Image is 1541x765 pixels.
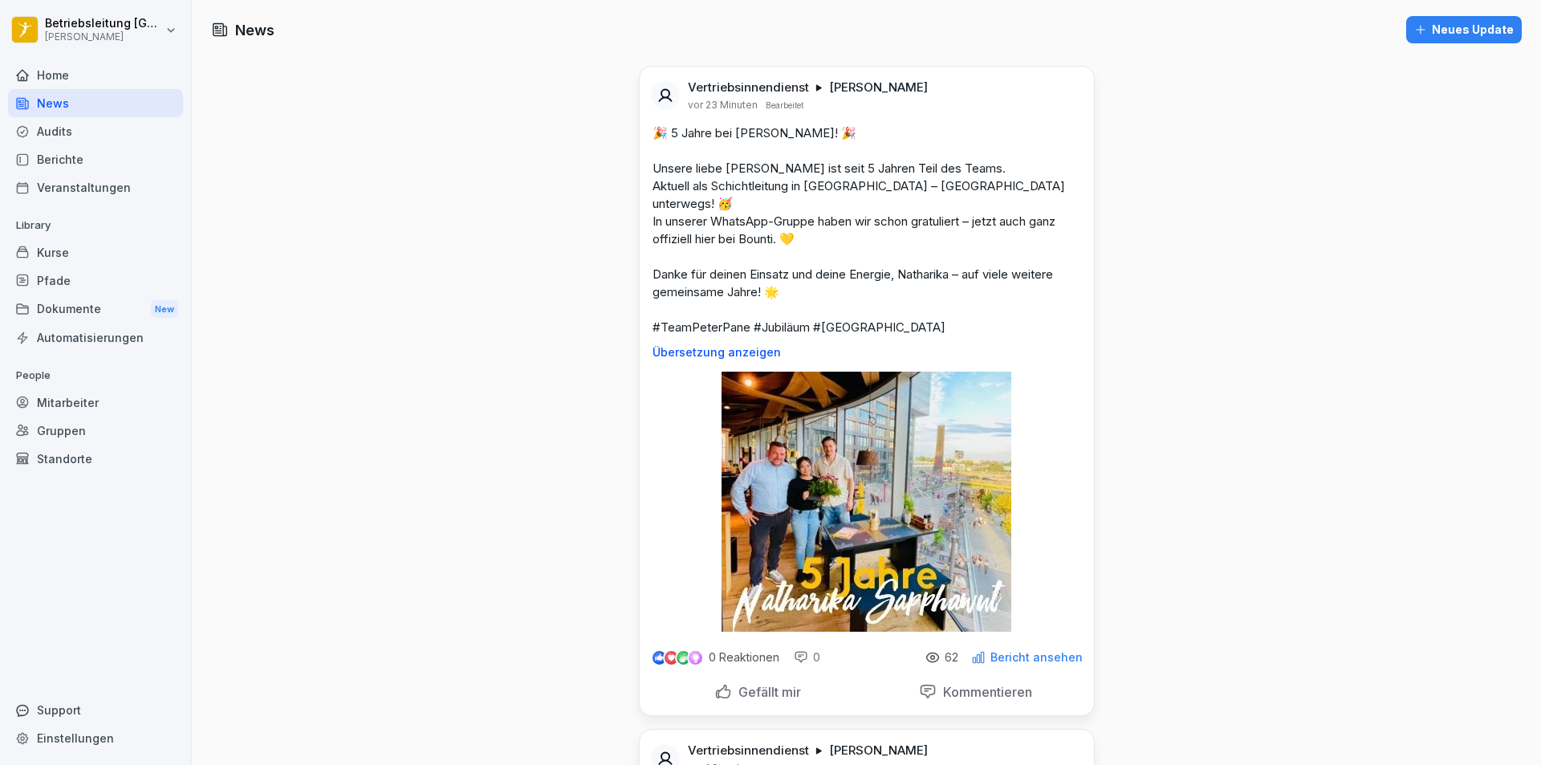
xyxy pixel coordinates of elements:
[766,99,803,112] p: Bearbeitet
[8,213,183,238] p: Library
[8,696,183,724] div: Support
[937,684,1032,700] p: Kommentieren
[829,743,928,759] p: [PERSON_NAME]
[8,295,183,324] div: Dokumente
[688,743,809,759] p: Vertriebsinnendienst
[235,19,274,41] h1: News
[990,651,1083,664] p: Bericht ansehen
[688,99,758,112] p: vor 23 Minuten
[722,372,1011,632] img: p5l7oaf60l83jhp8i1uswx4g.png
[8,173,183,201] a: Veranstaltungen
[45,17,162,31] p: Betriebsleitung [GEOGRAPHIC_DATA]
[1414,21,1514,39] div: Neues Update
[8,145,183,173] a: Berichte
[45,31,162,43] p: [PERSON_NAME]
[8,117,183,145] a: Audits
[151,300,178,319] div: New
[665,652,677,664] img: love
[688,79,809,96] p: Vertriebsinnendienst
[709,651,779,664] p: 0 Reaktionen
[653,651,665,664] img: like
[1406,16,1522,43] button: Neues Update
[8,61,183,89] a: Home
[653,124,1081,336] p: 🎉 5 Jahre bei [PERSON_NAME]! 🎉 Unsere liebe [PERSON_NAME] ist seit 5 Jahren Teil des Teams. Aktue...
[8,323,183,352] a: Automatisierungen
[8,445,183,473] a: Standorte
[8,89,183,117] a: News
[829,79,928,96] p: [PERSON_NAME]
[8,724,183,752] a: Einstellungen
[732,684,801,700] p: Gefällt mir
[689,650,702,665] img: inspiring
[945,651,958,664] p: 62
[8,417,183,445] a: Gruppen
[8,389,183,417] a: Mitarbeiter
[677,651,690,665] img: celebrate
[8,238,183,267] a: Kurse
[794,649,820,665] div: 0
[8,363,183,389] p: People
[8,267,183,295] a: Pfade
[8,295,183,324] a: DokumenteNew
[653,346,1081,359] p: Übersetzung anzeigen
